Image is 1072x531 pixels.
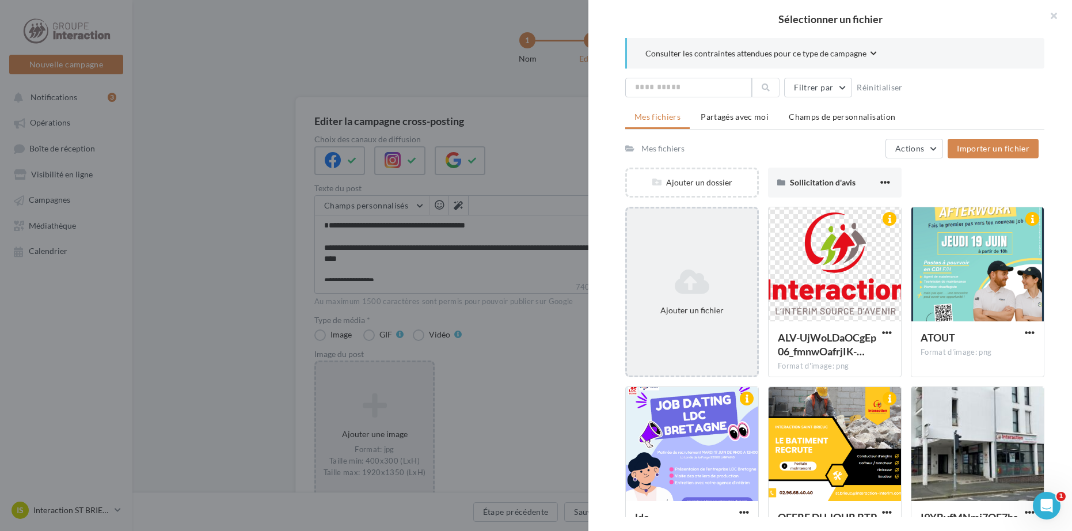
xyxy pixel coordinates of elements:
span: Actions [895,143,924,153]
div: Mes fichiers [641,143,685,154]
span: Champs de personnalisation [789,112,895,122]
iframe: Intercom live chat [1033,492,1060,519]
span: 1 [1056,492,1066,501]
button: Réinitialiser [852,81,907,94]
span: Sollicitation d'avis [790,177,856,187]
span: Partagés avec moi [701,112,769,122]
button: Importer un fichier [948,139,1039,158]
span: Consulter les contraintes attendues pour ce type de campagne [645,48,866,59]
span: ALV-UjWoLDaOCgEp06_fmnwOafrjIK-OGi34eKq2HsZpbOWcbJSJu_60 [778,331,876,358]
span: ATOUT [921,331,955,344]
span: Mes fichiers [634,112,681,122]
div: Format d'image: png [778,361,892,371]
h2: Sélectionner un fichier [607,14,1054,24]
button: Actions [885,139,943,158]
div: Ajouter un fichier [632,305,752,316]
button: Consulter les contraintes attendues pour ce type de campagne [645,47,877,62]
div: Format d'image: png [921,347,1035,358]
span: OFFRE DU JOUR BTP [778,511,877,524]
span: Importer un fichier [957,143,1029,153]
span: ldc [635,511,649,524]
div: Ajouter un dossier [627,177,757,188]
button: Filtrer par [784,78,852,97]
